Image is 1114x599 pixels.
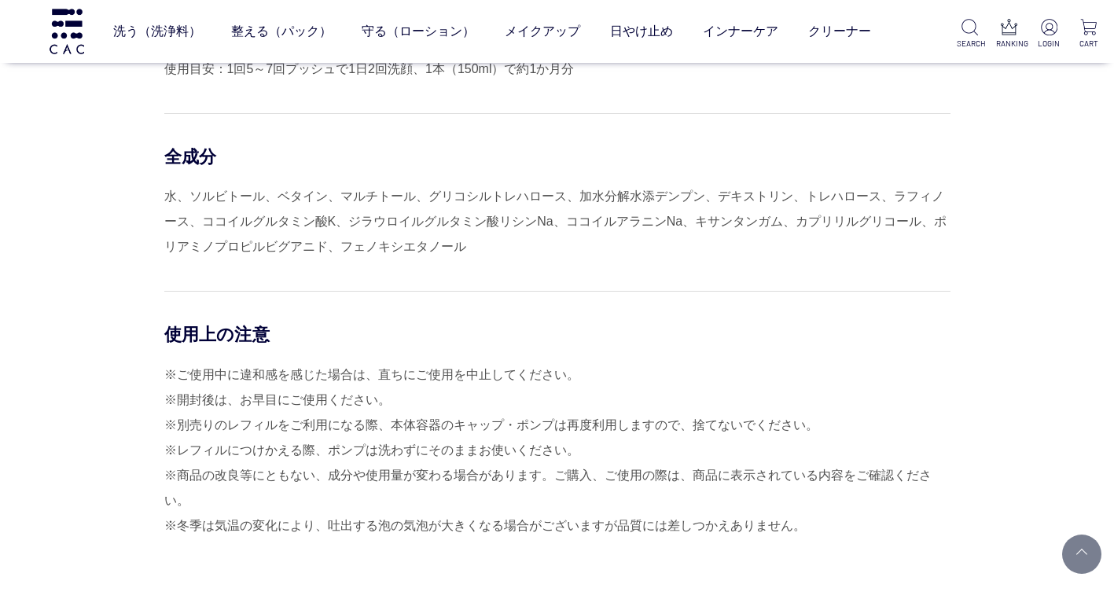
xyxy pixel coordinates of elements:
[1076,19,1101,50] a: CART
[164,323,950,346] div: 使用上の注意
[362,9,475,53] a: 守る（ローション）
[164,145,950,168] div: 全成分
[505,9,580,53] a: メイクアップ
[113,9,201,53] a: 洗う（洗浄料）
[231,9,332,53] a: 整える（パック）
[1036,19,1061,50] a: LOGIN
[1036,38,1061,50] p: LOGIN
[703,9,778,53] a: インナーケア
[47,9,86,53] img: logo
[996,19,1021,50] a: RANKING
[610,9,673,53] a: 日やけ止め
[164,184,950,259] div: 水、ソルビトール、ベタイン、マルチトール、グリコシルトレハロース、加水分解水添デンプン、デキストリン、トレハロース、ラフィノース、ココイルグルタミン酸K、ジラウロイルグルタミン酸リシンNa、ココ...
[957,38,982,50] p: SEARCH
[1076,38,1101,50] p: CART
[808,9,871,53] a: クリーナー
[957,19,982,50] a: SEARCH
[164,362,950,564] div: ※ご使用中に違和感を感じた場合は、直ちにご使用を中止してください。 ※開封後は、お早目にご使用ください。 ※別売りのレフィルをご利用になる際、本体容器のキャップ・ポンプは再度利用しますので、捨て...
[996,38,1021,50] p: RANKING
